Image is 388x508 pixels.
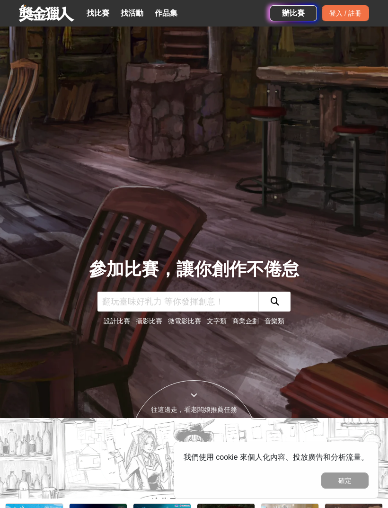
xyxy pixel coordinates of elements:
[97,292,258,312] input: 翻玩臺味好乳力 等你發揮創意！
[83,7,113,20] a: 找比賽
[136,317,162,325] a: 攝影比賽
[131,405,257,415] div: 往這邊走，看老闆娘推薦任務
[207,317,227,325] a: 文字類
[265,317,284,325] a: 音樂類
[168,317,201,325] a: 微電影比賽
[89,256,299,283] div: 參加比賽，讓你創作不倦怠
[322,5,369,21] div: 登入 / 註冊
[321,472,369,489] button: 確定
[117,7,147,20] a: 找活動
[151,7,181,20] a: 作品集
[184,453,369,461] span: 我們使用 cookie 來個人化內容、投放廣告和分析流量。
[104,317,130,325] a: 設計比賽
[270,5,317,21] a: 辦比賽
[232,317,259,325] a: 商業企劃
